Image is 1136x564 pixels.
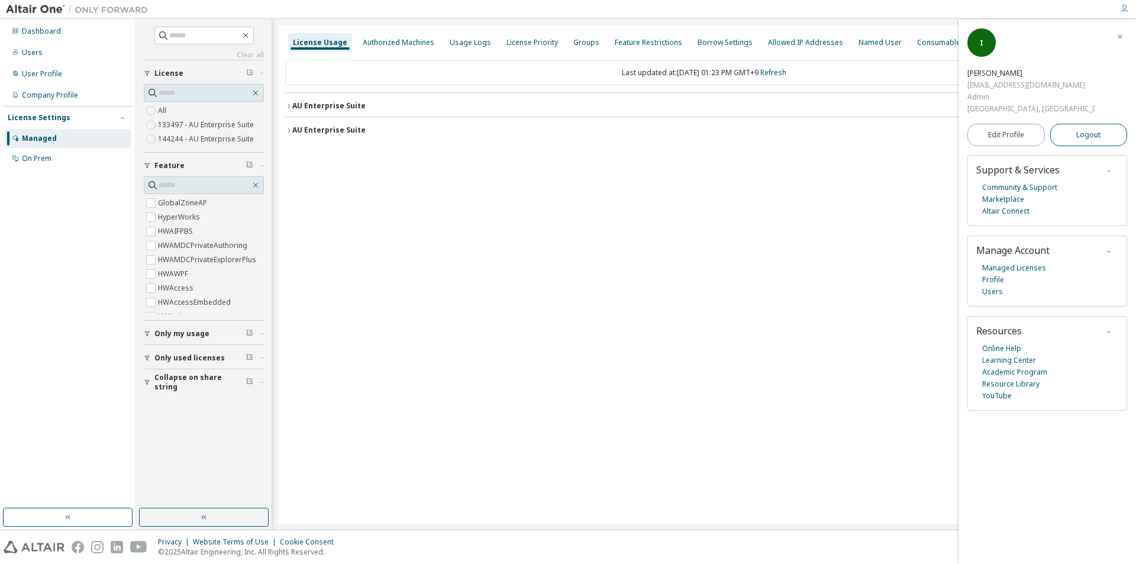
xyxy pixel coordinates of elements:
div: Groups [573,38,599,47]
a: Academic Program [982,366,1047,378]
div: Dashboard [22,27,61,36]
span: Only my usage [154,329,209,339]
div: Usage Logs [450,38,491,47]
img: altair_logo.svg [4,541,64,553]
a: Community & Support [982,182,1057,194]
span: Clear filter [246,329,253,339]
span: Clear filter [246,378,253,387]
a: Clear all [144,50,264,60]
span: I [980,38,983,48]
a: Profile [982,274,1004,286]
div: AU Enterprise Suite [292,125,366,135]
span: Logout [1076,129,1100,141]
button: Logout [1050,124,1128,146]
div: Consumables [917,38,964,47]
p: © 2025 Altair Engineering, Inc. All Rights Reserved. [158,547,341,557]
img: youtube.svg [130,541,147,553]
button: Feature [144,153,264,179]
label: GlobalZoneAP [158,196,209,210]
div: Cookie Consent [280,537,341,547]
label: 133497 - AU Enterprise Suite [158,118,256,132]
label: HWActivate [158,310,198,324]
a: Resource Library [982,378,1040,390]
div: [GEOGRAPHIC_DATA], [GEOGRAPHIC_DATA] [967,103,1095,115]
div: Privacy [158,537,193,547]
div: Admin [967,91,1095,103]
div: License Usage [293,38,347,47]
span: Collapse on share string [154,373,246,392]
div: Borrow Settings [698,38,753,47]
div: AU Enterprise Suite [292,101,366,111]
div: Website Terms of Use [193,537,280,547]
label: HWAccessEmbedded [158,295,233,310]
button: Only my usage [144,321,264,347]
div: Allowed IP Addresses [768,38,843,47]
div: Named User [859,38,902,47]
span: Clear filter [246,69,253,78]
label: 144244 - AU Enterprise Suite [158,132,256,146]
span: Support & Services [976,163,1060,176]
button: AU Enterprise SuiteLicense ID: 133497 [285,93,1123,119]
a: YouTube [982,390,1012,402]
a: Refresh [760,67,786,78]
span: License [154,69,183,78]
div: Itaru Ando [967,67,1095,79]
a: Online Help [982,343,1021,354]
a: Marketplace [982,194,1024,205]
label: HWAWPF [158,267,191,281]
a: Edit Profile [967,124,1045,146]
div: License Priority [506,38,558,47]
span: Feature [154,161,185,170]
div: User Profile [22,69,62,79]
div: Managed [22,134,57,143]
div: Company Profile [22,91,78,100]
div: On Prem [22,154,51,163]
button: AU Enterprise SuiteLicense ID: 144244 [285,117,1123,143]
img: Altair One [6,4,154,15]
label: HyperWorks [158,210,202,224]
span: Resources [976,324,1022,337]
span: Manage Account [976,244,1050,257]
a: Managed Licenses [982,262,1046,274]
div: Authorized Machines [363,38,434,47]
a: Altair Connect [982,205,1029,217]
a: Users [982,286,1003,298]
a: Learning Center [982,354,1036,366]
span: Clear filter [246,353,253,363]
label: HWAccess [158,281,196,295]
div: Users [22,48,43,57]
img: facebook.svg [72,541,84,553]
img: instagram.svg [91,541,104,553]
div: License Settings [8,113,70,123]
label: HWAMDCPrivateExplorerPlus [158,253,259,267]
div: Feature Restrictions [615,38,682,47]
label: All [158,104,169,118]
div: [EMAIL_ADDRESS][DOMAIN_NAME] [967,79,1095,91]
img: linkedin.svg [111,541,123,553]
span: Only used licenses [154,353,225,363]
label: HWAMDCPrivateAuthoring [158,239,250,253]
button: License [144,60,264,86]
button: Only used licenses [144,345,264,371]
button: Collapse on share string [144,369,264,395]
span: Edit Profile [988,130,1024,140]
label: HWAIFPBS [158,224,195,239]
span: Clear filter [246,161,253,170]
div: Last updated at: [DATE] 01:23 PM GMT+9 [285,60,1123,85]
